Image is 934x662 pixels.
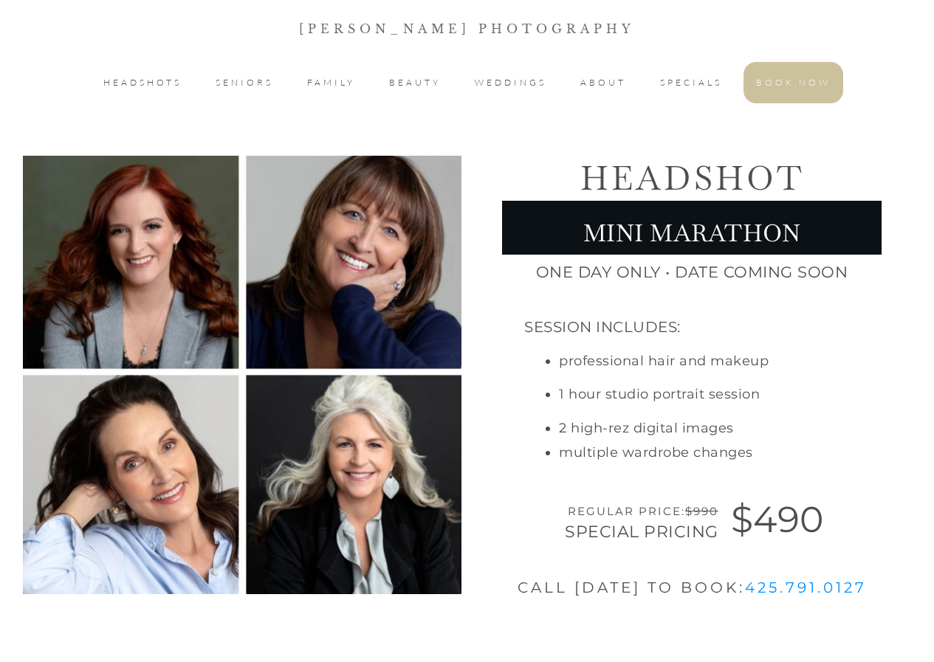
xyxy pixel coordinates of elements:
li: 1 Hour Studio Portrait Session [559,385,769,418]
li: Professional Hair and Makeup [559,352,769,385]
a: BEAUTY [389,74,441,92]
span: Regular Price: [568,504,718,518]
p: One Day Only • Date Coming Soon [503,255,881,286]
a: SENIORS [216,74,273,92]
p: [PERSON_NAME] Photography [1,18,933,39]
a: 425.791.0127 [745,579,867,596]
img: Headshot Mini [23,156,461,594]
p: Mini Marathon [503,201,881,254]
p: Session Includes: [524,301,681,340]
li: Multiple Wardrobe Changes [559,444,769,477]
p: $490 [731,488,835,551]
li: 2 High-Rez Digital Images [559,419,769,444]
span: Special Pricing [565,522,718,542]
h1: Headshot [503,156,881,200]
a: WEDDINGS [475,74,546,92]
a: BOOK NOW [756,74,831,92]
a: HEADSHOTS [103,74,182,92]
a: ABOUT [580,74,626,92]
a: FAMILY [307,74,355,92]
span: $990 [685,504,718,518]
h4: CALL [DATE] TO BOOK: [518,575,867,608]
a: SPECIALS [660,74,722,92]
